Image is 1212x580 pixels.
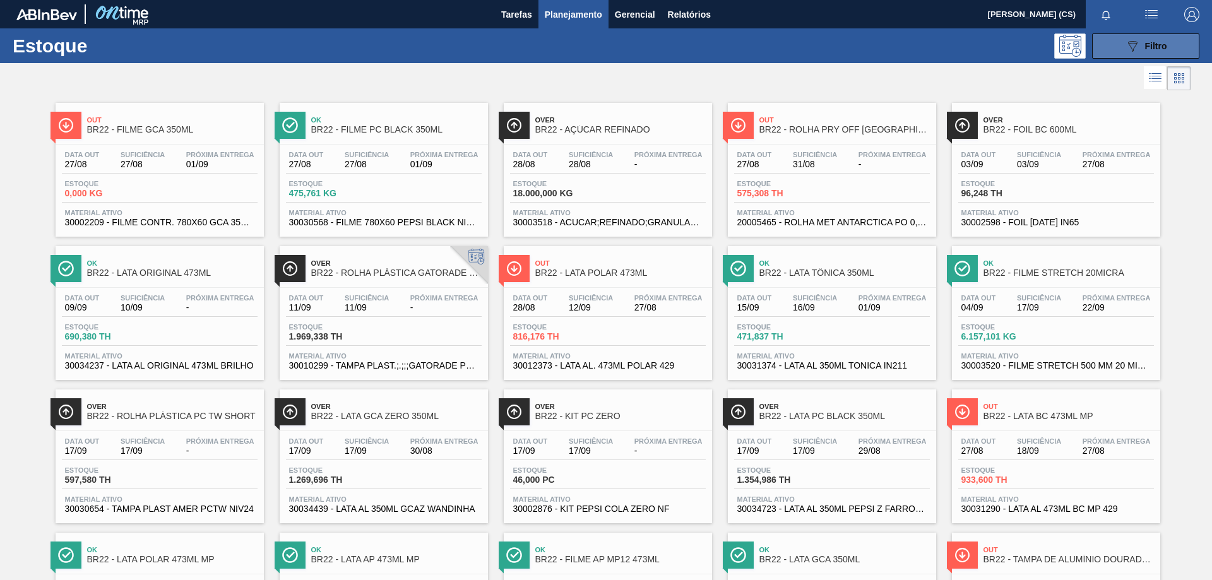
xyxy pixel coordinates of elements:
a: ÍconeOkBR22 - FILME PC BLACK 350MLData out27/08Suficiência27/08Próxima Entrega01/09Estoque475,761... [270,93,494,237]
span: 18/09 [1017,446,1061,456]
span: 30002209 - FILME CONTR. 780X60 GCA 350ML NIV22 [65,218,254,227]
img: Ícone [282,261,298,276]
span: 31/08 [793,160,837,169]
span: - [186,303,254,312]
span: BR22 - AÇÚCAR REFINADO [535,125,706,134]
span: Material ativo [65,495,254,503]
span: Over [983,116,1154,124]
span: - [634,446,703,456]
div: Pogramando: nenhum usuário selecionado [1054,33,1086,59]
span: Out [535,259,706,267]
span: Relatórios [668,7,711,22]
span: 17/09 [569,446,613,456]
span: 30034439 - LATA AL 350ML GCAZ WANDINHA [289,504,478,514]
a: ÍconeOkBR22 - LATA ORIGINAL 473MLData out09/09Suficiência10/09Próxima Entrega-Estoque690,380 THMa... [46,237,270,380]
img: Ícone [282,117,298,133]
span: Material ativo [513,352,703,360]
span: BR22 - FOIL BC 600ML [983,125,1154,134]
span: Out [759,116,930,124]
span: Material ativo [289,495,478,503]
span: Ok [87,546,258,553]
span: 27/08 [289,160,324,169]
span: Data out [289,151,324,158]
span: Próxima Entrega [410,294,478,302]
span: Material ativo [65,209,254,216]
span: 27/08 [1083,160,1151,169]
span: 30/08 [410,446,478,456]
span: 28/08 [513,303,548,312]
span: Planejamento [545,7,602,22]
img: Ícone [58,117,74,133]
img: Logout [1184,7,1199,22]
span: 17/09 [121,446,165,456]
span: Próxima Entrega [858,294,927,302]
span: Estoque [289,180,377,187]
span: 10/09 [121,303,165,312]
span: Material ativo [737,495,927,503]
button: Notificações [1086,6,1126,23]
button: Filtro [1092,33,1199,59]
img: Ícone [506,117,522,133]
span: 597,580 TH [65,475,153,485]
span: 1.354,986 TH [737,475,826,485]
a: ÍconeOverBR22 - KIT PC ZEROData out17/09Suficiência17/09Próxima Entrega-Estoque46,000 PCMaterial ... [494,380,718,523]
span: Estoque [513,466,602,474]
span: Ok [983,259,1154,267]
span: 18.000,000 KG [513,189,602,198]
span: Data out [737,294,772,302]
span: Estoque [65,323,153,331]
span: 01/09 [186,160,254,169]
a: ÍconeOverBR22 - ROLHA PLÁSTICA GATORADE NORMALData out11/09Suficiência11/09Próxima Entrega-Estoqu... [270,237,494,380]
span: Data out [513,151,548,158]
span: BR22 - LATA POLAR 473ML [535,268,706,278]
span: 30002598 - FOIL BC 600 IN65 [961,218,1151,227]
div: Visão em Lista [1144,66,1167,90]
span: Suficiência [121,294,165,302]
span: Over [311,259,482,267]
span: Material ativo [513,209,703,216]
span: Próxima Entrega [1083,151,1151,158]
span: BR22 - FILME AP MP12 473ML [535,555,706,564]
span: Out [983,403,1154,410]
img: Ícone [282,547,298,563]
span: 816,176 TH [513,332,602,341]
span: Próxima Entrega [1083,294,1151,302]
span: 27/08 [345,160,389,169]
span: Estoque [737,180,826,187]
img: Ícone [506,261,522,276]
img: Ícone [282,404,298,420]
a: ÍconeOkBR22 - FILME STRETCH 20MICRAData out04/09Suficiência17/09Próxima Entrega22/09Estoque6.157,... [942,237,1167,380]
span: Material ativo [961,352,1151,360]
span: Próxima Entrega [634,437,703,445]
span: 17/09 [65,446,100,456]
span: Over [535,403,706,410]
span: 04/09 [961,303,996,312]
a: ÍconeOkBR22 - LATA TÔNICA 350MLData out15/09Suficiência16/09Próxima Entrega01/09Estoque471,837 TH... [718,237,942,380]
span: Gerencial [615,7,655,22]
span: Suficiência [569,437,613,445]
span: Próxima Entrega [186,294,254,302]
span: Suficiência [569,294,613,302]
span: BR22 - LATA ORIGINAL 473ML [87,268,258,278]
span: Estoque [289,466,377,474]
span: Material ativo [737,209,927,216]
h1: Estoque [13,38,201,53]
span: 11/09 [289,303,324,312]
span: 1.269,696 TH [289,475,377,485]
span: Out [983,546,1154,553]
span: Ok [87,259,258,267]
span: Suficiência [793,437,837,445]
span: 30034723 - LATA AL 350ML PEPSI Z FARROUPLILHA [737,504,927,514]
span: BR22 - KIT PC ZERO [535,411,706,421]
span: Over [759,403,930,410]
span: Próxima Entrega [410,437,478,445]
span: - [858,160,927,169]
span: 29/08 [858,446,927,456]
span: 96,248 TH [961,189,1050,198]
span: Over [311,403,482,410]
span: 17/09 [793,446,837,456]
span: Ok [759,546,930,553]
span: Estoque [65,180,153,187]
span: BR22 - ROLHA PLÁSTICA PC TW SHORT [87,411,258,421]
span: Suficiência [569,151,613,158]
